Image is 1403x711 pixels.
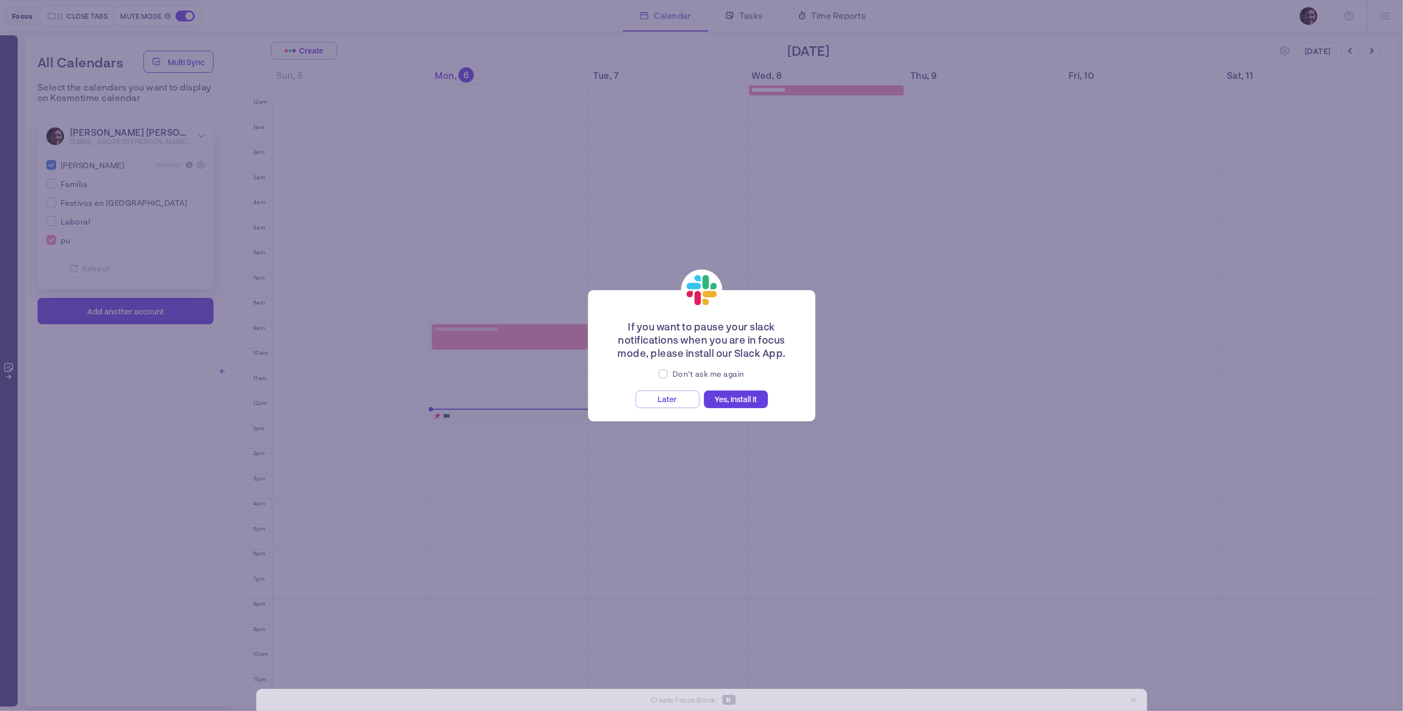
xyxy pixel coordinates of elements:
[651,696,718,704] span: Create Focus Block :
[722,695,736,705] span: b
[714,394,757,404] span: Yes, install it
[607,320,796,360] p: If you want to pause your slack notifications when you are in focus mode, please install our Slac...
[686,275,717,305] img: Chrome Icon
[673,370,744,378] span: Don't ask me again
[636,391,700,408] button: Later
[704,391,768,408] button: Yes, install it
[658,394,677,404] span: Later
